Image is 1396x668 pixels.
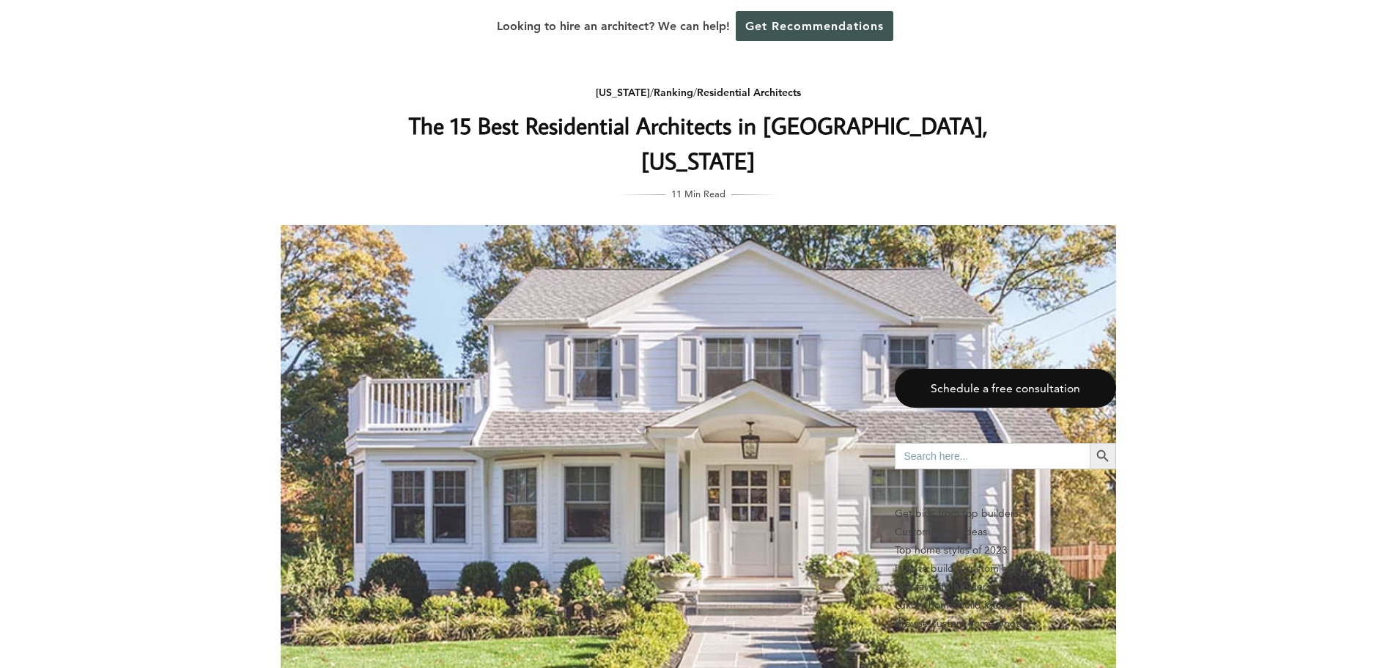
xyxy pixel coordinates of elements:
a: Residential Architects [697,86,801,99]
a: Get Recommendations [736,11,893,41]
a: Ranking [654,86,693,99]
span: 11 Min Read [671,186,725,202]
iframe: Drift Widget Chat Controller [1115,562,1378,650]
a: [US_STATE] [596,86,650,99]
div: / / [406,84,991,102]
h1: The 15 Best Residential Architects in [GEOGRAPHIC_DATA], [US_STATE] [406,108,991,178]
